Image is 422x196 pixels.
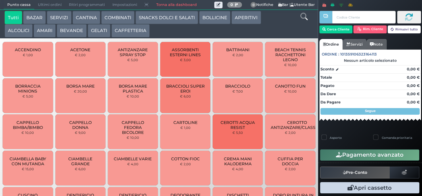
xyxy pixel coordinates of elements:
button: CAFFETTERIA [111,24,150,37]
span: Punto cassa [4,0,34,10]
button: SERVIZI [47,11,71,24]
button: Tutti [5,11,22,24]
button: BAZAR [23,11,46,24]
span: BEACH TENNIS RACCHETTONI LEGNO [271,47,310,62]
span: BRACCIOLO [225,84,250,89]
a: Torna alla dashboard [152,0,200,10]
small: € 10,00 [21,131,34,135]
small: € 2,00 [232,53,243,57]
small: € 2,00 [180,162,191,166]
small: € 20,00 [74,89,87,93]
a: Note [366,39,386,50]
small: € 15,00 [22,167,34,171]
small: € 4,00 [232,167,243,171]
strong: 0,00 € [407,75,420,80]
span: CIAMBELLA BABY CON MUTANDA [8,156,47,166]
button: Pre-Conto [320,167,390,178]
strong: Segue [365,109,376,113]
button: BEVANDE [57,24,86,37]
small: € 2,00 [285,167,296,171]
span: CANOTTO FUN [275,84,306,89]
span: COTTON FIOC [171,156,200,161]
span: ACETONE [70,47,90,52]
input: Codice Cliente [332,11,395,23]
b: 0 [230,2,233,7]
strong: 0,00 € [407,92,420,96]
a: Servizi [343,39,366,50]
span: BRACCIOLI SUPER EROI [166,84,205,94]
button: Cerca Cliente [319,25,353,33]
small: € 10,00 [127,136,139,139]
span: BATTIMANI [226,47,250,52]
span: CEROTTO ANTIZANZARE/CLASSICO [271,120,323,130]
span: 101359106323164113 [340,52,377,57]
small: € 4,00 [127,162,138,166]
span: CUFFIA PER DOCCIA [271,156,310,166]
small: € 10,00 [127,94,139,98]
button: Rim. Cliente [353,25,387,33]
button: Pagamento avanzato [320,149,419,161]
strong: Da Dare [320,92,336,96]
button: BOLLICINE [199,11,230,24]
span: CARTOLINE [173,120,197,125]
button: Apri cassetto [320,182,419,193]
small: € 2,00 [285,131,296,135]
button: COMBINATI [101,11,135,24]
small: € 6,00 [75,167,86,171]
button: SNACKS DOLCI E SALATI [136,11,198,24]
span: CAPPELLO DONNA [61,120,100,130]
a: Ordine [319,39,343,50]
span: CEROTTI ACQUA RESIST [218,120,257,130]
span: Ordine : [322,52,339,57]
strong: Da Pagare [320,100,341,104]
span: 0 [251,2,256,8]
span: ANTIZANZARE SPRAY STOP [113,47,153,57]
button: AMARI [34,24,56,37]
small: € 5,00 [127,58,138,62]
span: CIAMBELLE GRANDE [61,156,100,166]
span: BORRACCIA MINIONS [8,84,47,94]
button: GELATI [88,24,110,37]
small: € 5,00 [22,94,33,98]
small: € 10,00 [284,89,297,93]
strong: 0,00 € [407,67,420,71]
small: € 1,00 [180,126,191,130]
small: € 1,00 [23,53,33,57]
strong: 0,00 € [407,83,420,88]
button: APERITIVI [231,11,261,24]
span: Ritiri programmati [65,0,108,10]
span: Ultimi ordini [34,0,65,10]
small: € 10,00 [284,63,297,67]
span: CAPPELLO FEDORA BICOLORE [113,120,153,135]
span: CAPPELLO BIMBA/BIMBO [8,120,47,130]
button: CANTINA [73,11,100,24]
span: Impostazioni [109,0,141,10]
span: ASSORBENTI ESTERNI LINES [166,47,205,57]
small: € 2,00 [75,53,86,57]
small: € 7,00 [232,89,243,93]
small: € 9,00 [75,131,86,135]
small: € 3,00 [180,58,191,62]
span: BORSA MARE PLASTICA [113,84,153,94]
small: € 5,50 [232,131,243,135]
span: BORSA MARE [66,84,95,89]
span: CREMA MANI KALODERMA [218,156,257,166]
span: CIAMBELLE VARIE [114,156,152,161]
div: Nessun articolo selezionato [319,58,421,63]
small: € 6,00 [180,94,191,98]
label: Asporto [330,136,342,140]
button: Rimuovi tutto [388,25,421,33]
strong: Pagato [320,83,334,88]
button: ALCOLICI [5,24,33,37]
strong: Sconto [320,66,334,72]
strong: 0,00 € [407,100,420,104]
strong: Totale [320,75,332,80]
span: ACCENDINO [15,47,41,52]
label: Comanda prioritaria [382,136,412,140]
